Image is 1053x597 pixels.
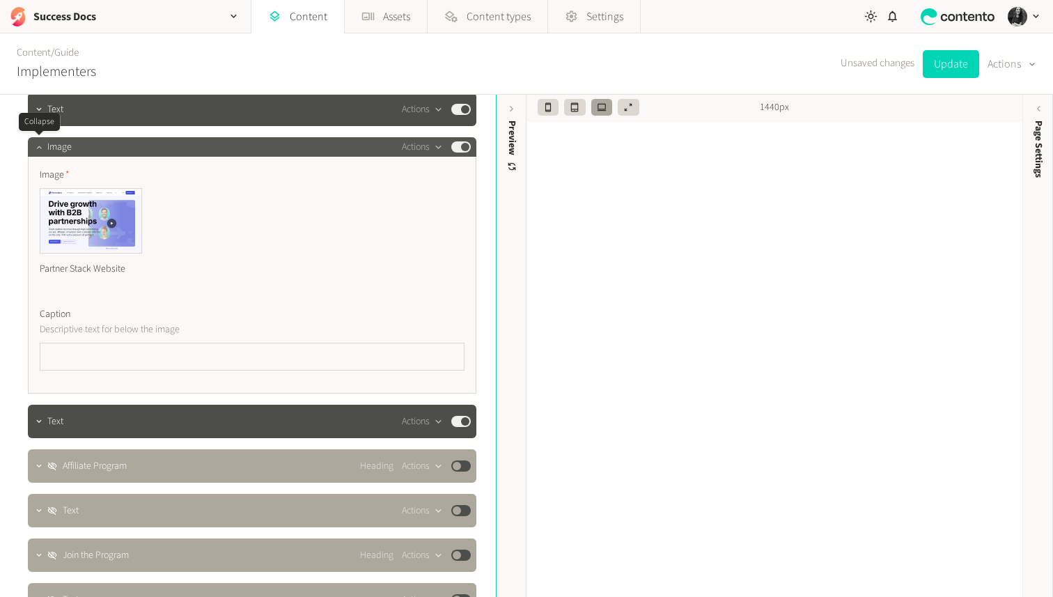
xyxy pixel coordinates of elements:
button: Actions [402,101,443,118]
button: Actions [402,458,443,474]
button: Actions [402,502,443,519]
a: Content [17,45,51,60]
div: Collapse [19,113,60,131]
button: Actions [402,413,443,430]
a: Guide [54,45,79,60]
img: Hollie Duncan [1008,7,1027,26]
img: Success Docs [8,7,28,26]
span: / [51,45,54,60]
span: Image [47,140,72,155]
span: Unsaved changes [841,56,914,72]
div: Preview [505,121,520,173]
div: Partner Stack Website [40,254,142,285]
button: Actions [402,139,443,155]
span: Text [47,414,63,429]
span: Join the Program [63,548,129,563]
span: 1440px [760,100,789,115]
span: Heading [360,548,393,563]
span: Image [40,168,70,183]
button: Actions [402,547,443,564]
span: Content types [467,8,531,25]
span: Heading [360,459,393,474]
span: Text [47,102,63,117]
img: Partner Stack Website [40,189,141,253]
button: Update [923,50,979,78]
h2: Implementers [17,61,96,82]
span: Page Settings [1031,121,1046,178]
span: Caption [40,307,70,322]
span: Settings [586,8,623,25]
span: Affiliate Program [63,459,127,474]
p: Descriptive text for below the image [40,322,357,337]
h2: Success Docs [33,8,96,25]
span: Text [63,504,79,518]
button: Actions [988,50,1036,78]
